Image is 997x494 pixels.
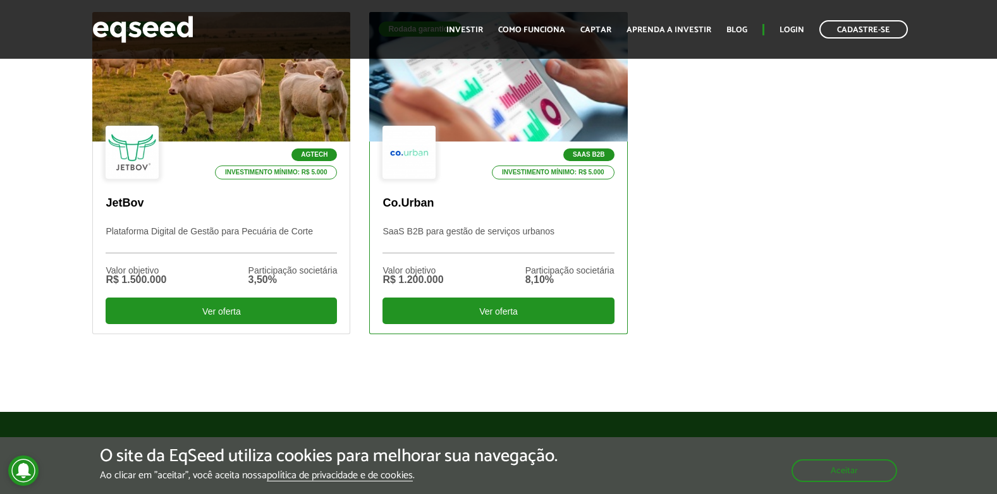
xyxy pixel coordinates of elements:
[627,26,711,34] a: Aprenda a investir
[382,266,443,275] div: Valor objetivo
[291,148,337,161] p: Agtech
[382,298,614,324] div: Ver oferta
[215,166,338,179] p: Investimento mínimo: R$ 5.000
[525,266,615,275] div: Participação societária
[100,469,558,481] p: Ao clicar em "aceitar", você aceita nossa .
[248,266,338,275] div: Participação societária
[498,26,565,34] a: Como funciona
[100,447,558,466] h5: O site da EqSeed utiliza cookies para melhorar sua navegação.
[382,275,443,285] div: R$ 1.200.000
[580,26,611,34] a: Captar
[106,266,166,275] div: Valor objetivo
[726,26,747,34] a: Blog
[446,26,483,34] a: Investir
[92,12,350,334] a: Rodada garantida Agtech Investimento mínimo: R$ 5.000 JetBov Plataforma Digital de Gestão para Pe...
[525,275,615,285] div: 8,10%
[248,275,338,285] div: 3,50%
[106,226,337,253] p: Plataforma Digital de Gestão para Pecuária de Corte
[369,12,627,334] a: Rodada garantida SaaS B2B Investimento mínimo: R$ 5.000 Co.Urban SaaS B2B para gestão de serviços...
[106,275,166,285] div: R$ 1.500.000
[382,196,614,210] p: Co.Urban
[819,20,908,39] a: Cadastre-se
[267,471,413,481] a: política de privacidade e de cookies
[106,196,337,210] p: JetBov
[106,298,337,324] div: Ver oferta
[92,13,193,46] img: EqSeed
[780,26,804,34] a: Login
[492,166,615,179] p: Investimento mínimo: R$ 5.000
[792,459,897,482] button: Aceitar
[382,226,614,253] p: SaaS B2B para gestão de serviços urbanos
[563,148,615,161] p: SaaS B2B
